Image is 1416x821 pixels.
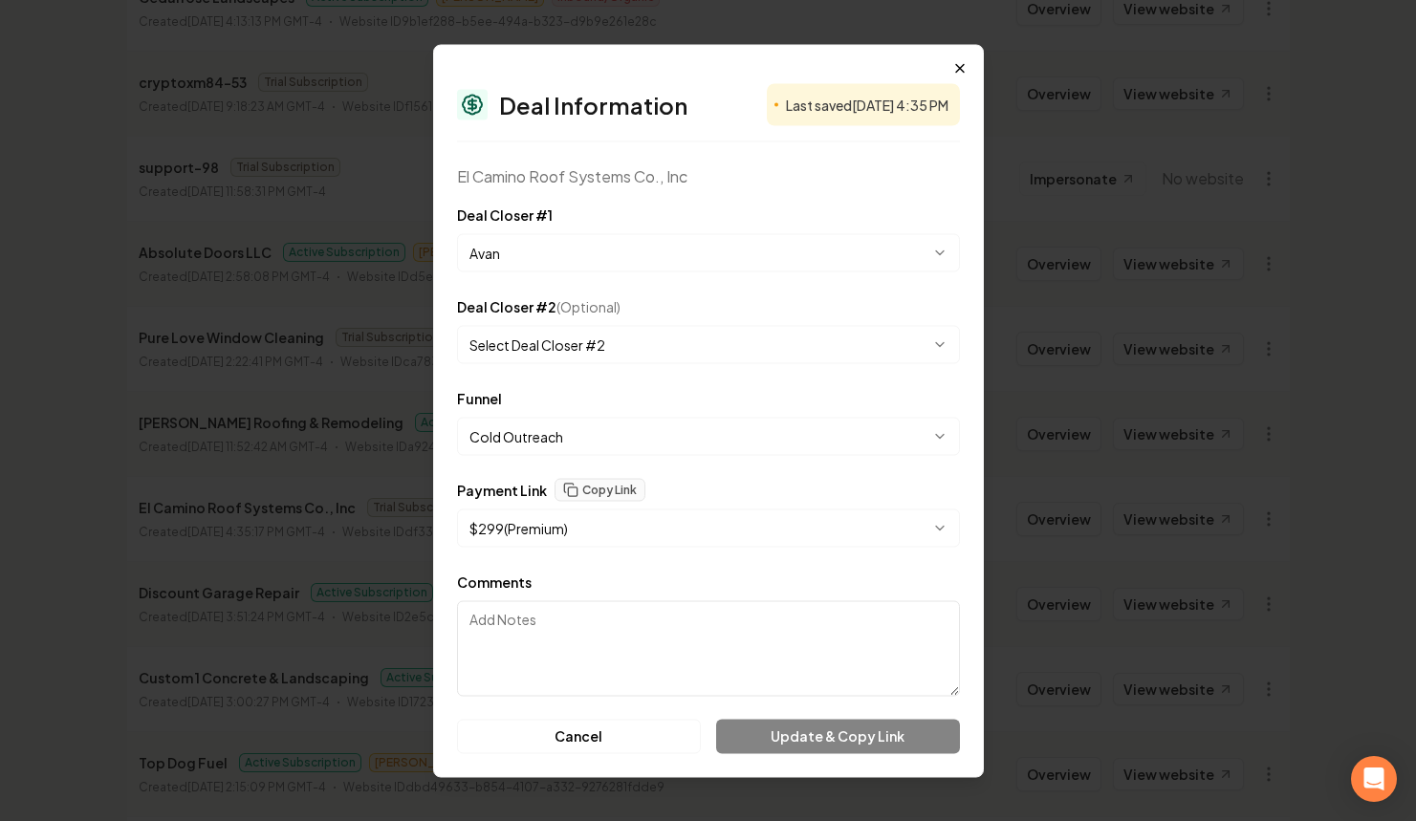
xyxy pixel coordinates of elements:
[555,478,645,501] button: Copy Link
[457,483,547,496] label: Payment Link
[457,719,702,753] button: Cancel
[457,389,502,406] label: Funnel
[786,95,948,114] span: Last saved [DATE] 4:35 PM
[457,205,553,223] label: Deal Closer #1
[457,297,621,314] label: Deal Closer #2
[457,164,960,187] div: El Camino Roof Systems Co., Inc
[556,297,621,314] span: (Optional)
[499,93,687,116] h2: Deal Information
[457,573,532,590] label: Comments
